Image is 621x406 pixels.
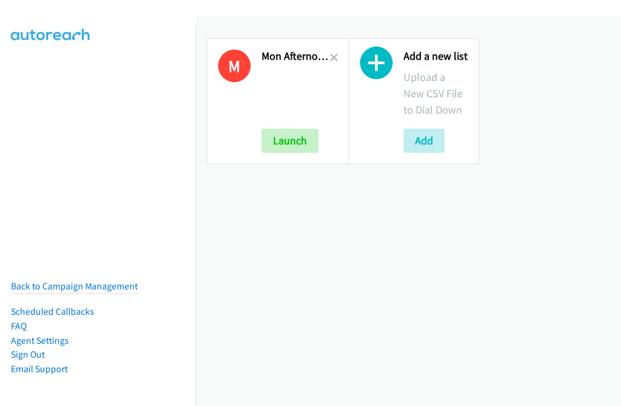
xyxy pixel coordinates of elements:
[11,335,69,346] a: Agent Settings
[11,320,27,332] a: FAQ
[404,69,468,118] p: Upload a New CSV File to Dial Down
[262,129,318,153] button: Launch
[11,280,138,292] a: Back to Campaign Management
[218,50,251,82] h1: M
[11,349,45,360] a: Sign Out
[11,306,94,317] a: Scheduled Callbacks
[11,363,68,375] a: Email Support
[262,50,330,63] h2: Mon Afternoon
[404,50,468,63] h2: Add a new list
[404,129,445,153] button: Add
